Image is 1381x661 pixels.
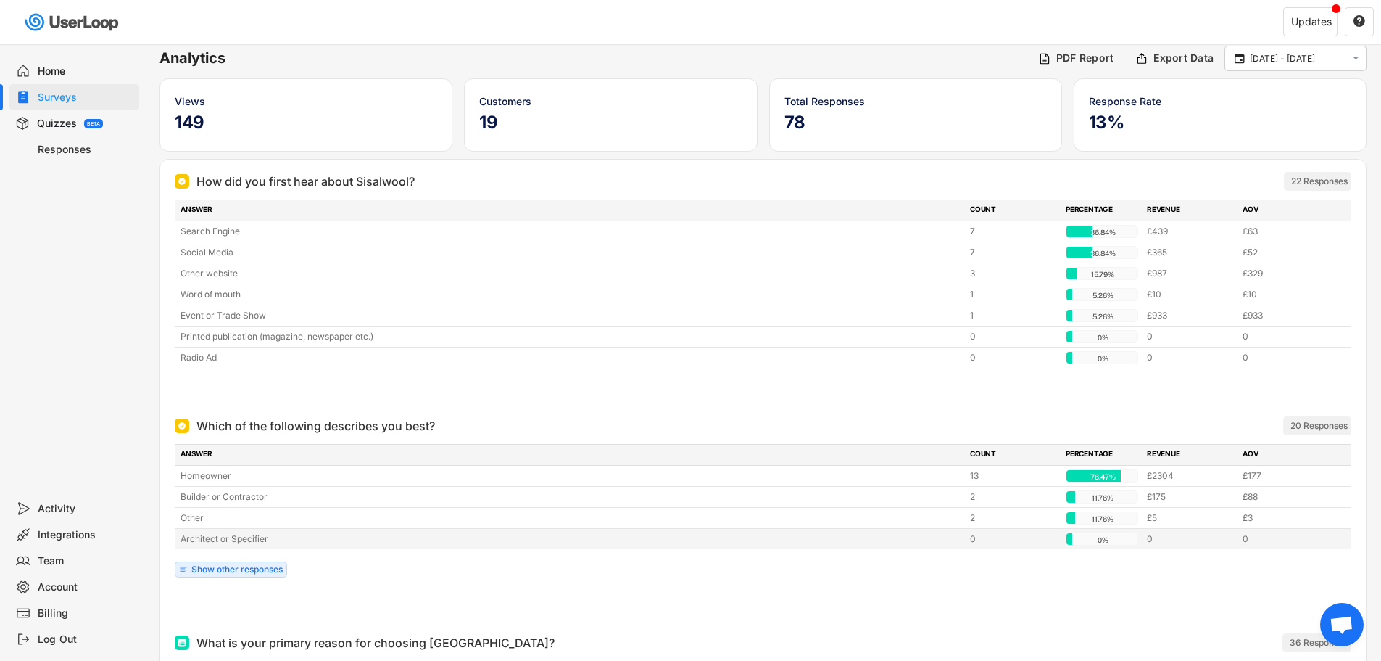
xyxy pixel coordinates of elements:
div: £175 [1147,490,1234,504]
div: Which of the following describes you best? [196,417,435,435]
div: 0 [1147,330,1234,343]
div: £88 [1243,490,1330,504]
div: ANSWER [181,448,961,461]
div: £987 [1147,267,1234,280]
div: Response Rate [1089,94,1351,109]
text:  [1353,15,1365,28]
div: £3 [1243,512,1330,525]
div: Printed publication (magazine, newspaper etc.) [181,330,961,343]
div: 0 [1243,351,1330,364]
div: 5.26% [1069,289,1136,302]
img: userloop-logo-01.svg [22,7,124,37]
div: REVENUE [1147,204,1234,217]
div: 11.76% [1069,512,1136,525]
div: How did you first hear about Sisalwool? [196,173,415,190]
div: Activity [38,502,133,516]
h5: 19 [479,112,742,134]
div: PERCENTAGE [1066,204,1138,217]
div: 76.47% [1069,470,1136,483]
div: PDF Report [1056,52,1114,65]
img: Single Select [178,422,186,430]
div: 0% [1069,352,1136,365]
div: Open chat [1320,603,1364,646]
div: 1 [970,309,1057,322]
div: 1 [970,288,1057,301]
div: Team [38,554,133,568]
div: 11.76% [1069,491,1136,504]
button:  [1353,15,1366,28]
div: Social Media [181,246,961,259]
h5: 149 [175,112,437,134]
div: ANSWER [181,204,961,217]
div: PERCENTAGE [1066,448,1138,461]
div: Surveys [38,91,133,104]
div: 7 [970,246,1057,259]
div: Search Engine [181,225,961,238]
div: £933 [1243,309,1330,322]
div: 0 [970,330,1057,343]
div: Customers [479,94,742,109]
img: Multi Select [178,639,186,647]
button:  [1349,52,1362,65]
div: 36 Responses [1290,637,1348,649]
div: Quizzes [37,117,77,131]
div: £2304 [1147,469,1234,483]
div: 2 [970,490,1057,504]
div: £439 [1147,225,1234,238]
div: Radio Ad [181,351,961,364]
div: 36.84% [1069,247,1136,260]
div: AOV [1243,204,1330,217]
div: Views [175,94,437,109]
div: £329 [1243,267,1330,280]
div: Account [38,580,133,594]
div: COUNT [970,448,1057,461]
div: Builder or Contractor [181,490,961,504]
div: 7 [970,225,1057,238]
div: 5.26% [1069,310,1136,323]
div: 0 [1147,533,1234,546]
div: £5 [1147,512,1234,525]
text:  [1235,52,1245,65]
div: 0 [1147,351,1234,364]
div: £10 [1243,288,1330,301]
h5: 13% [1089,112,1351,134]
div: 15.79% [1069,268,1136,281]
div: Export Data [1153,52,1214,65]
div: Integrations [38,528,133,542]
div: 13 [970,469,1057,483]
div: Homeowner [181,469,961,483]
div: 0 [1243,330,1330,343]
div: £177 [1243,469,1330,483]
div: Billing [38,607,133,620]
div: £365 [1147,246,1234,259]
div: 22 Responses [1291,176,1348,187]
div: Show other responses [191,565,283,574]
div: 0 [970,533,1057,546]
div: Total Responses [784,94,1047,109]
div: Event or Trade Show [181,309,961,322]
input: Select Date Range [1250,52,1345,66]
div: Home [38,65,133,78]
div: Responses [38,143,133,157]
div: 20 Responses [1290,420,1348,432]
div: 0% [1069,533,1136,546]
div: 3 [970,267,1057,280]
text:  [1353,52,1359,65]
div: Log Out [38,633,133,646]
div: £933 [1147,309,1234,322]
div: REVENUE [1147,448,1234,461]
img: Single Select [178,177,186,186]
button:  [1232,52,1246,65]
div: Updates [1291,17,1332,27]
div: 0 [1243,533,1330,546]
div: £10 [1147,288,1234,301]
div: What is your primary reason for choosing [GEOGRAPHIC_DATA]? [196,634,555,652]
div: £63 [1243,225,1330,238]
div: Other [181,512,961,525]
div: Word of mouth [181,288,961,301]
div: Other website [181,267,961,280]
